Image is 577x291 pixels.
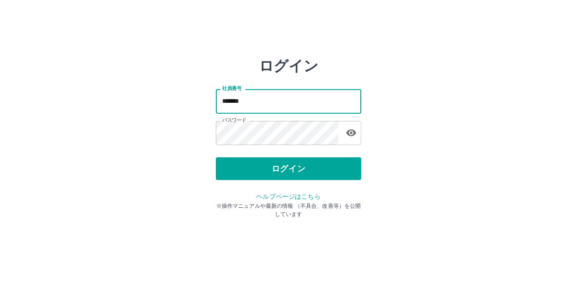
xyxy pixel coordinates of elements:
h2: ログイン [259,57,318,75]
a: ヘルプページはこちら [256,193,320,200]
label: パスワード [222,117,246,124]
label: 社員番号 [222,85,241,92]
button: ログイン [216,157,361,180]
p: ※操作マニュアルや最新の情報 （不具合、改善等）を公開しています [216,202,361,218]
